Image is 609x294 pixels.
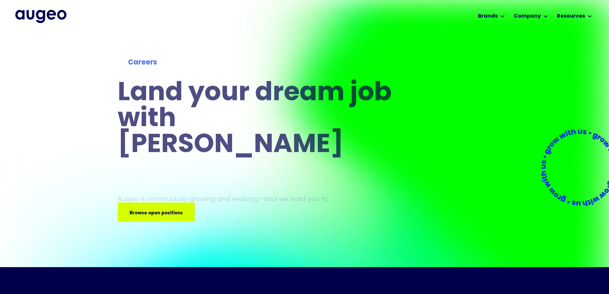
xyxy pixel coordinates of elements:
a: home [15,10,66,23]
div: Resources [557,12,585,20]
a: Browse open positions [118,203,195,222]
h1: Land your dream job﻿ with [PERSON_NAME] [118,81,394,158]
div: Company [514,12,541,20]
img: Augeo's full logo in midnight blue. [15,10,66,23]
p: Augeo is continuously growing and evolving—and we want you to grow with us. [118,195,338,212]
strong: Careers [128,59,157,66]
div: Brands [478,12,498,20]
